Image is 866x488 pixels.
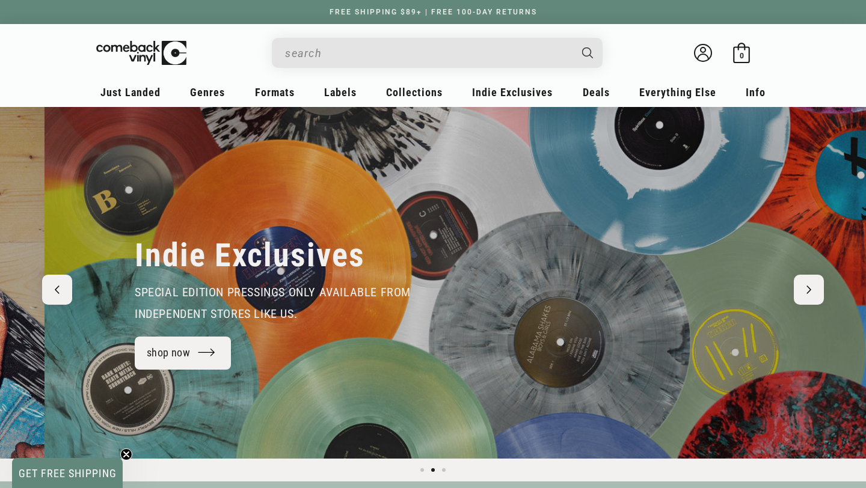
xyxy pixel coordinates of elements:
[12,458,123,488] div: GET FREE SHIPPINGClose teaser
[42,275,72,305] button: Previous slide
[386,86,443,99] span: Collections
[746,86,766,99] span: Info
[318,8,549,16] a: FREE SHIPPING $89+ | FREE 100-DAY RETURNS
[120,448,132,460] button: Close teaser
[472,86,553,99] span: Indie Exclusives
[417,465,428,475] button: Load slide 1 of 3
[100,86,161,99] span: Just Landed
[135,236,365,275] h2: Indie Exclusives
[438,465,449,475] button: Load slide 3 of 3
[639,86,716,99] span: Everything Else
[428,465,438,475] button: Load slide 2 of 3
[740,51,744,60] span: 0
[255,86,295,99] span: Formats
[583,86,610,99] span: Deals
[272,38,603,68] div: Search
[135,337,231,370] a: shop now
[19,467,117,480] span: GET FREE SHIPPING
[324,86,357,99] span: Labels
[285,41,570,66] input: search
[135,285,411,321] span: special edition pressings only available from independent stores like us.
[190,86,225,99] span: Genres
[572,38,604,68] button: Search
